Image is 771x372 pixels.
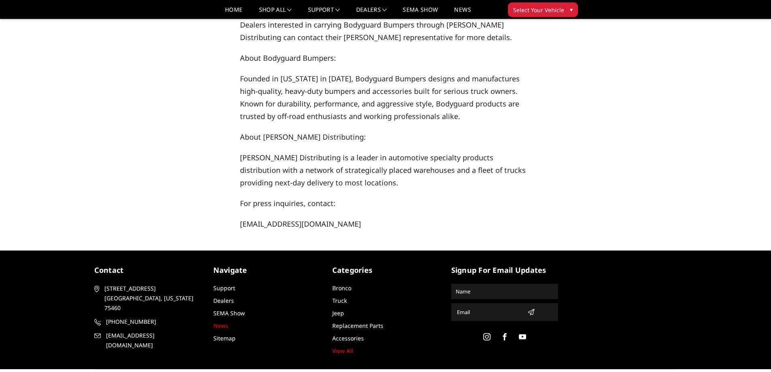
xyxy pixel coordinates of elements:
[332,309,344,317] a: Jeep
[94,265,201,276] h5: contact
[106,331,200,350] span: [EMAIL_ADDRESS][DOMAIN_NAME]
[240,153,526,187] span: [PERSON_NAME] Distributing is a leader in automotive specialty products distribution with a netwo...
[332,322,383,329] a: Replacement Parts
[213,309,245,317] a: SEMA Show
[240,74,520,121] span: Founded in [US_STATE] in [DATE], Bodyguard Bumpers designs and manufactures high-quality, heavy-d...
[240,53,336,63] span: About Bodyguard Bumpers:
[240,20,512,42] span: Dealers interested in carrying Bodyguard Bumpers through [PERSON_NAME] Distributing can contact t...
[513,6,564,14] span: Select Your Vehicle
[451,265,558,276] h5: signup for email updates
[332,347,353,355] a: View All
[94,331,201,350] a: [EMAIL_ADDRESS][DOMAIN_NAME]
[454,7,471,19] a: News
[213,265,320,276] h5: Navigate
[106,317,200,327] span: [PHONE_NUMBER]
[213,297,234,304] a: Dealers
[104,284,198,313] span: [STREET_ADDRESS] [GEOGRAPHIC_DATA], [US_STATE] 75460
[332,265,439,276] h5: Categories
[356,7,387,19] a: Dealers
[403,7,438,19] a: SEMA Show
[452,285,557,298] input: Name
[213,284,235,292] a: Support
[508,2,578,17] button: Select Your Vehicle
[94,317,201,327] a: [PHONE_NUMBER]
[240,198,336,208] span: For press inquiries, contact:
[731,333,771,372] iframe: Chat Widget
[332,284,351,292] a: Bronco
[259,7,292,19] a: shop all
[332,334,364,342] a: Accessories
[240,219,361,229] font: [EMAIL_ADDRESS][DOMAIN_NAME]
[308,7,340,19] a: Support
[454,306,524,319] input: Email
[240,132,366,142] span: About [PERSON_NAME] Distributing:
[225,7,242,19] a: Home
[213,322,228,329] a: News
[213,334,236,342] a: Sitemap
[332,297,347,304] a: Truck
[570,5,573,14] span: ▾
